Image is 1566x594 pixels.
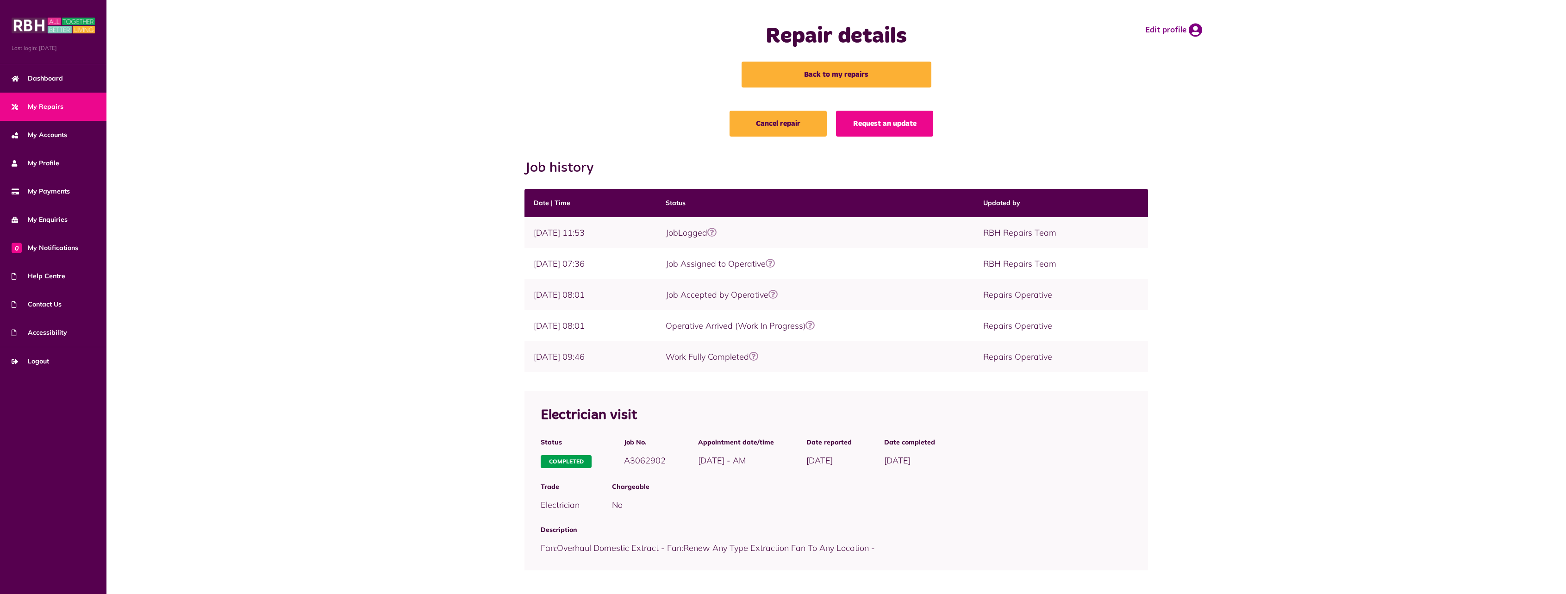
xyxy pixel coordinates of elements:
[524,248,656,279] td: [DATE] 07:36
[730,111,827,137] a: Cancel repair
[974,248,1148,279] td: RBH Repairs Team
[656,341,974,372] td: Work Fully Completed
[12,243,22,253] span: 0
[541,408,637,422] span: Electrician visit
[12,74,63,83] span: Dashboard
[612,482,1132,492] span: Chargeable
[12,158,59,168] span: My Profile
[698,455,746,466] span: [DATE] - AM
[806,438,852,447] span: Date reported
[12,16,95,35] img: MyRBH
[624,455,666,466] span: A3062902
[524,310,656,341] td: [DATE] 08:01
[651,23,1022,50] h1: Repair details
[884,455,911,466] span: [DATE]
[806,455,833,466] span: [DATE]
[742,62,931,88] a: Back to my repairs
[541,525,1132,535] span: Description
[524,279,656,310] td: [DATE] 08:01
[12,243,78,253] span: My Notifications
[524,189,656,217] th: Date | Time
[656,279,974,310] td: Job Accepted by Operative
[974,189,1148,217] th: Updated by
[524,160,1148,176] h2: Job history
[541,543,875,553] span: Fan:Overhaul Domestic Extract - Fan:Renew Any Type Extraction Fan To Any Location -
[974,217,1148,248] td: RBH Repairs Team
[974,341,1148,372] td: Repairs Operative
[541,455,592,468] span: Completed
[12,215,68,225] span: My Enquiries
[656,189,974,217] th: Status
[698,438,774,447] span: Appointment date/time
[974,310,1148,341] td: Repairs Operative
[524,217,656,248] td: [DATE] 11:53
[656,310,974,341] td: Operative Arrived (Work In Progress)
[656,248,974,279] td: Job Assigned to Operative
[836,111,933,137] a: Request an update
[541,482,580,492] span: Trade
[656,217,974,248] td: JobLogged
[12,300,62,309] span: Contact Us
[541,438,592,447] span: Status
[884,438,935,447] span: Date completed
[524,341,656,372] td: [DATE] 09:46
[541,500,580,510] span: Electrician
[624,438,666,447] span: Job No.
[12,130,67,140] span: My Accounts
[612,500,623,510] span: No
[12,356,49,366] span: Logout
[12,271,65,281] span: Help Centre
[974,279,1148,310] td: Repairs Operative
[12,102,63,112] span: My Repairs
[1145,23,1202,37] a: Edit profile
[12,328,67,338] span: Accessibility
[12,187,70,196] span: My Payments
[12,44,95,52] span: Last login: [DATE]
